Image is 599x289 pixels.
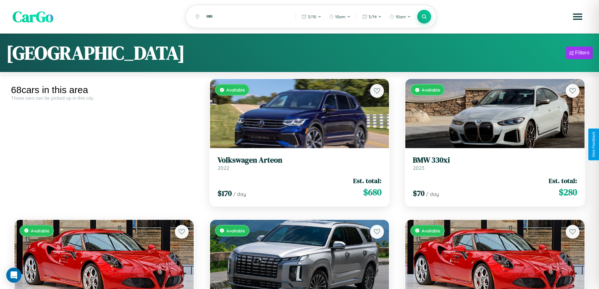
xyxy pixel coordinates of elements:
span: CarGo [13,6,53,27]
button: 3/10 [298,12,324,22]
span: 2022 [218,165,229,171]
div: Filters [575,50,590,56]
a: Volkswagen Arteon2022 [218,156,382,171]
span: $ 170 [218,188,232,198]
span: / day [426,191,439,197]
span: $ 70 [413,188,424,198]
span: 10am [396,14,406,19]
span: Available [422,87,440,92]
span: Available [422,228,440,233]
div: Open Intercom Messenger [6,268,21,283]
span: 10am [335,14,346,19]
span: 3 / 14 [369,14,377,19]
span: Est. total: [353,176,381,185]
span: $ 280 [559,186,577,198]
span: 2023 [413,165,424,171]
button: 3/14 [359,12,385,22]
a: BMW 330xi2023 [413,156,577,171]
span: / day [233,191,246,197]
h1: [GEOGRAPHIC_DATA] [6,40,185,66]
h3: Volkswagen Arteon [218,156,382,165]
span: $ 680 [363,186,381,198]
div: Give Feedback [591,132,596,157]
div: These cars can be picked up in this city. [11,95,197,101]
span: Available [226,228,245,233]
button: 10am [386,12,414,22]
span: Available [226,87,245,92]
h3: BMW 330xi [413,156,577,165]
span: 3 / 10 [308,14,316,19]
button: Filters [566,47,593,59]
div: 68 cars in this area [11,85,197,95]
button: 10am [326,12,354,22]
span: Available [31,228,49,233]
span: Est. total: [549,176,577,185]
button: Open menu [569,8,586,25]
